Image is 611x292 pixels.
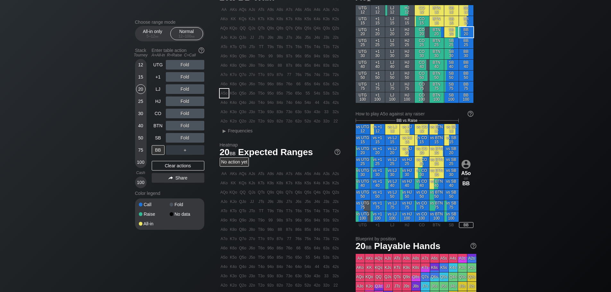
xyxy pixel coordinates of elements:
[385,92,400,103] div: LJ 100
[444,92,459,103] div: SB 100
[257,117,266,126] div: T2o
[136,145,146,155] div: 75
[276,98,284,107] div: 84o
[444,38,459,48] div: SB 25
[415,92,429,103] div: CO 100
[285,42,294,51] div: T7s
[331,79,340,88] div: 62s
[313,33,322,42] div: J4s
[385,5,400,16] div: LJ 12
[400,92,414,103] div: HJ 100
[303,107,312,116] div: 53o
[166,60,204,70] div: Fold
[322,107,331,116] div: 33
[257,14,266,23] div: KTs
[220,61,229,70] div: A8o
[322,52,331,61] div: 93s
[248,79,257,88] div: J6o
[132,53,149,57] div: Tourney
[152,60,165,70] div: UTG
[385,49,400,59] div: LJ 30
[191,34,195,38] span: bb
[322,89,331,98] div: 53s
[444,16,459,27] div: SB 15
[266,89,275,98] div: 95o
[135,20,204,25] h2: Choose range mode
[220,5,229,14] div: AA
[294,5,303,14] div: A6s
[331,42,340,51] div: T2s
[370,38,385,48] div: +1 25
[313,61,322,70] div: 84s
[400,5,414,16] div: HJ 12
[322,33,331,42] div: J3s
[294,42,303,51] div: T6s
[285,89,294,98] div: 75o
[322,42,331,51] div: T3s
[166,121,204,130] div: Fold
[136,72,146,82] div: 15
[229,61,238,70] div: K8o
[415,60,429,70] div: CO 40
[152,45,204,60] div: Enter table action
[322,14,331,23] div: K3s
[136,133,146,143] div: 50
[400,60,414,70] div: HJ 40
[285,52,294,61] div: 97s
[313,79,322,88] div: 64s
[136,84,146,94] div: 20
[276,61,284,70] div: 88
[229,5,238,14] div: AKs
[459,5,473,16] div: BB 12
[303,14,312,23] div: K5s
[356,5,370,16] div: UTG 12
[266,79,275,88] div: 96o
[152,121,165,130] div: BTN
[238,61,247,70] div: Q8o
[415,16,429,27] div: CO 15
[294,89,303,98] div: 65o
[220,24,229,33] div: AQo
[276,89,284,98] div: 85o
[356,49,370,59] div: UTG 30
[356,60,370,70] div: UTG 40
[266,5,275,14] div: A9s
[238,24,247,33] div: QQ
[294,117,303,126] div: 62o
[400,49,414,59] div: HJ 30
[415,5,429,16] div: CO 12
[356,27,370,38] div: UTG 20
[459,16,473,27] div: BB 15
[229,98,238,107] div: K4o
[248,14,257,23] div: KJs
[266,52,275,61] div: 99
[285,70,294,79] div: 77
[136,121,146,130] div: 40
[257,5,266,14] div: ATs
[331,89,340,98] div: 52s
[331,33,340,42] div: J2s
[266,24,275,33] div: Q9s
[138,28,167,40] div: All-in only
[136,96,146,106] div: 25
[322,70,331,79] div: 73s
[356,38,370,48] div: UTG 25
[168,176,173,180] img: share.864f2f62.svg
[152,72,165,82] div: +1
[415,71,429,81] div: CO 50
[415,81,429,92] div: CO 75
[276,107,284,116] div: 83o
[400,124,414,135] div: vs HJ 12
[136,109,146,118] div: 30
[322,117,331,126] div: 32o
[462,160,471,169] img: icon-avatar.b40e07d9.svg
[257,61,266,70] div: T8o
[166,72,204,82] div: Fold
[400,27,414,38] div: HJ 20
[152,84,165,94] div: LJ
[266,14,275,23] div: K9s
[303,79,312,88] div: 65s
[370,81,385,92] div: +1 75
[400,81,414,92] div: HJ 75
[155,34,159,38] span: bb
